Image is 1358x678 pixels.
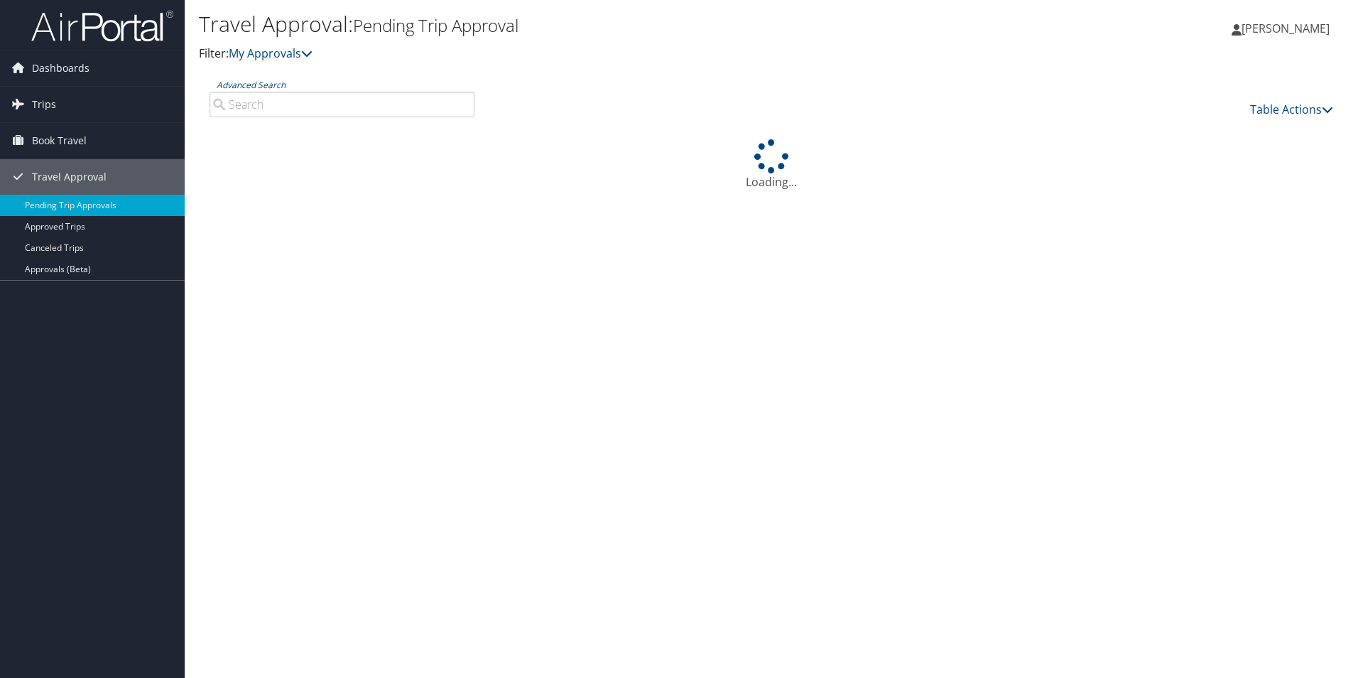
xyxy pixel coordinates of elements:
span: [PERSON_NAME] [1242,21,1330,36]
a: Advanced Search [217,79,286,91]
a: My Approvals [229,45,313,61]
span: Book Travel [32,123,87,158]
h1: Travel Approval: [199,9,962,39]
div: Loading... [199,139,1344,190]
input: Advanced Search [210,92,474,117]
span: Trips [32,87,56,122]
small: Pending Trip Approval [353,14,518,37]
a: [PERSON_NAME] [1232,7,1344,50]
span: Travel Approval [32,159,107,195]
span: Dashboards [32,50,89,86]
p: Filter: [199,45,962,63]
a: Table Actions [1250,102,1333,117]
img: airportal-logo.png [31,9,173,43]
